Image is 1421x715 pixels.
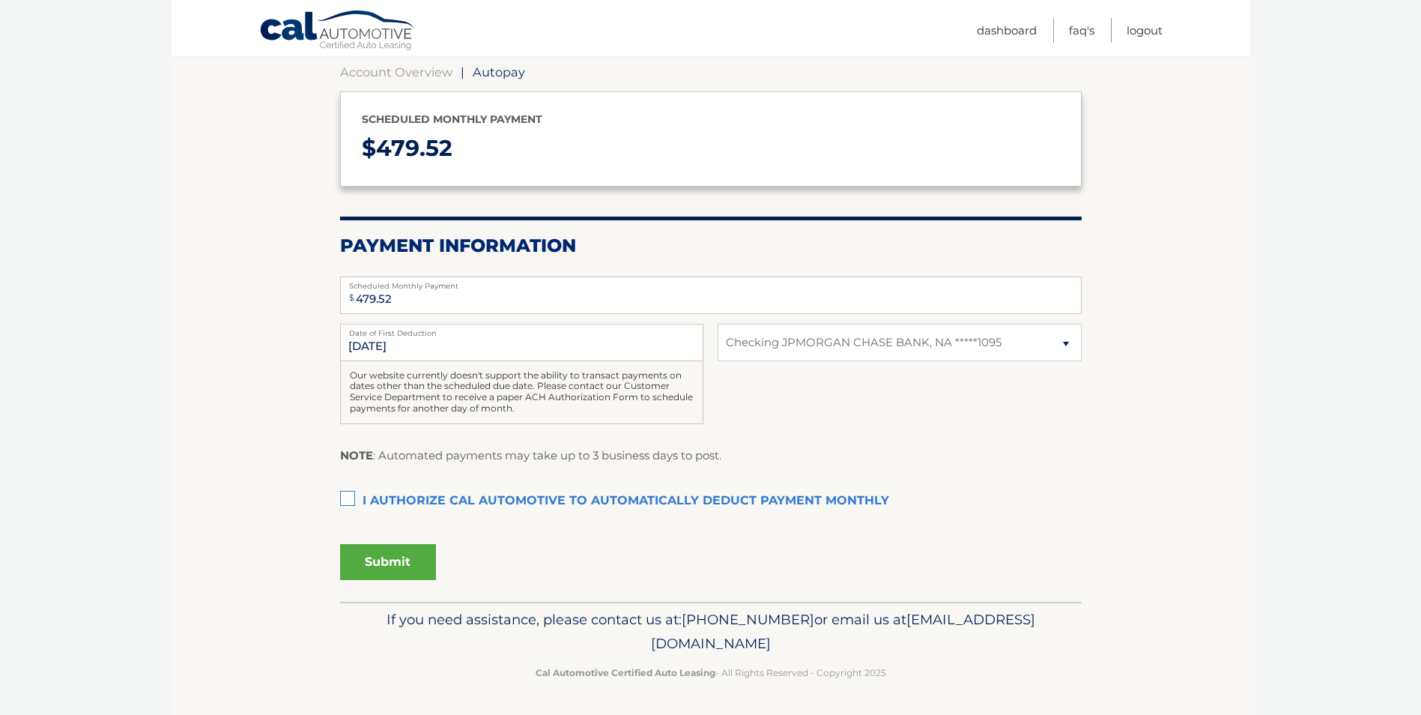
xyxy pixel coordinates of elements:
p: $ [362,129,1060,169]
a: Cal Automotive [259,10,416,53]
label: I authorize cal automotive to automatically deduct payment monthly [340,486,1082,516]
button: Submit [340,544,436,580]
p: Scheduled monthly payment [362,110,1060,129]
span: [EMAIL_ADDRESS][DOMAIN_NAME] [651,611,1035,652]
a: FAQ's [1069,18,1094,43]
p: If you need assistance, please contact us at: or email us at [350,608,1072,656]
a: Logout [1127,18,1163,43]
a: Account Overview [340,64,452,79]
span: $ [345,281,359,315]
span: [PHONE_NUMBER] [682,611,814,628]
span: Autopay [473,64,525,79]
input: Payment Amount [340,277,1082,314]
strong: Cal Automotive Certified Auto Leasing [536,667,715,678]
label: Scheduled Monthly Payment [340,277,1082,289]
input: Payment Date [340,324,703,361]
p: : Automated payments may take up to 3 business days to post. [340,446,721,465]
span: 479.52 [376,134,452,162]
h2: Payment Information [340,235,1082,257]
span: | [461,64,464,79]
a: Dashboard [977,18,1037,43]
p: - All Rights Reserved - Copyright 2025 [350,665,1072,681]
label: Date of First Deduction [340,324,703,336]
div: Our website currently doesn't support the ability to transact payments on dates other than the sc... [340,361,703,424]
strong: NOTE [340,448,373,462]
